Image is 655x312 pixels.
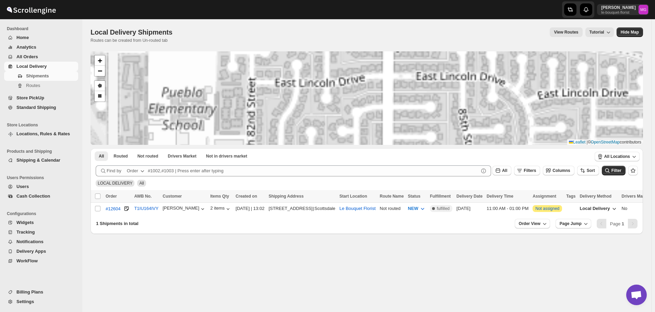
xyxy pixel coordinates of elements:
button: Routes [4,81,78,90]
span: Billing Plans [16,289,43,295]
span: Melody Gluth [639,5,648,14]
div: Scottsdale [314,205,335,212]
span: Local Delivery [16,64,47,69]
button: Le Bouquet Florist [340,206,376,211]
span: Order [106,194,117,199]
span: Users [16,184,29,189]
span: Routes [26,83,40,88]
button: All [492,166,511,175]
span: All [502,168,507,173]
button: T1IU164IVY [134,206,158,211]
span: Delivery Time [487,194,513,199]
button: Not assigned [535,206,559,211]
button: [PERSON_NAME] [163,205,206,212]
div: © contributors [567,139,643,145]
div: [STREET_ADDRESS] [269,205,313,212]
span: All Locations [604,154,630,159]
span: Fulfillment [430,194,451,199]
span: fulfilled [437,206,450,211]
button: Claimable [164,151,200,161]
button: Page Jump [556,219,591,228]
span: All [99,153,104,159]
span: Delivery Apps [16,249,46,254]
span: + [98,56,102,65]
span: Not in drivers market [206,153,247,159]
button: Billing Plans [4,287,78,297]
span: Shipments [26,73,49,78]
div: 11:00 AM - 01:00 PM [487,205,528,212]
div: Not routed [380,205,404,212]
button: All Orders [4,52,78,62]
div: No [622,205,650,212]
button: Delivery Apps [4,247,78,256]
a: OpenStreetMap [591,140,620,145]
span: Find by [107,167,121,174]
div: | [269,205,335,212]
span: Delivery Date [456,194,483,199]
span: Items Qty [210,194,229,199]
button: Home [4,33,78,42]
button: Locations, Rules & Rates [4,129,78,139]
button: NEW [404,203,430,214]
span: Assignment [533,194,556,199]
button: Cash Collection [4,191,78,201]
a: Zoom out [95,66,105,76]
b: 1 [622,221,624,226]
span: AWB No. [134,194,152,199]
span: View Routes [554,29,578,35]
button: Columns [543,166,574,175]
div: [DATE] | 13:02 [236,205,264,212]
span: WorkFlow [16,258,38,263]
span: Tracking [16,229,35,235]
span: 1 Shipments in total [96,221,139,226]
span: Configurations [7,211,79,216]
a: Draw a rectangle [95,91,105,101]
button: Order View [515,219,550,228]
div: #12604 [106,206,120,211]
button: All [95,151,108,161]
span: All Orders [16,54,38,59]
a: Leaflet [569,140,585,145]
button: Tutorial [585,27,614,37]
span: Columns [552,168,570,173]
a: Zoom in [95,55,105,66]
button: Settings [4,297,78,307]
span: Order View [519,221,540,226]
span: Routed [114,153,128,159]
button: User menu [597,4,649,15]
span: Status [408,194,420,199]
button: Analytics [4,42,78,52]
span: Products and Shipping [7,149,79,154]
span: Standard Shipping [16,105,56,110]
button: Shipping & Calendar [4,155,78,165]
span: Analytics [16,45,36,50]
button: All Locations [595,152,640,161]
span: Store PickUp [16,95,44,100]
span: Dashboard [7,26,79,32]
button: Shipments [4,71,78,81]
nav: Pagination [597,219,638,228]
span: Hide Map [621,29,639,35]
span: Cash Collection [16,194,50,199]
span: Store Locations [7,122,79,128]
span: Settings [16,299,34,304]
span: All [139,181,144,186]
span: NEW [408,206,418,211]
button: Sort [577,166,599,175]
button: Unrouted [133,151,163,161]
span: Shipping & Calendar [16,158,60,163]
button: Users [4,182,78,191]
button: Map action label [617,27,643,37]
button: Filter [602,166,626,175]
div: Open chat [626,285,647,305]
button: Widgets [4,218,78,227]
span: Drivers Market [168,153,196,159]
span: Page Jump [560,221,582,226]
button: Tracking [4,227,78,237]
span: | [587,140,588,145]
a: Draw a polygon [95,81,105,91]
p: le-bouquet-florist [601,10,636,14]
p: Routes can be created from Un-routed tab [91,38,175,43]
span: Drivers Market [622,194,650,199]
